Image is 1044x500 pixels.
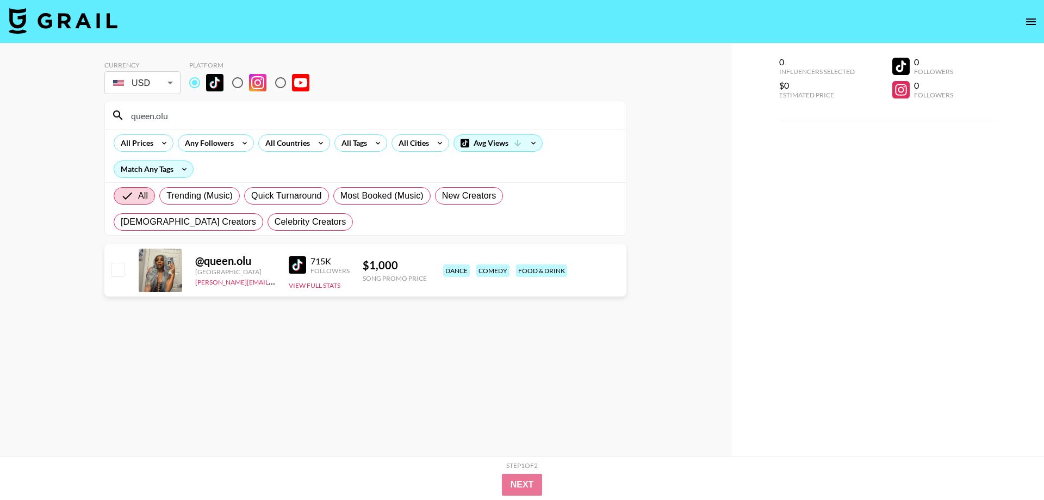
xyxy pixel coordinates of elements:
[914,80,953,91] div: 0
[259,135,312,151] div: All Countries
[166,189,233,202] span: Trending (Music)
[289,256,306,274] img: TikTok
[502,474,543,496] button: Next
[310,267,350,275] div: Followers
[914,67,953,76] div: Followers
[335,135,369,151] div: All Tags
[392,135,431,151] div: All Cities
[779,91,855,99] div: Estimated Price
[779,67,855,76] div: Influencers Selected
[1020,11,1042,33] button: open drawer
[289,281,340,289] button: View Full Stats
[454,135,542,151] div: Avg Views
[9,8,117,34] img: Grail Talent
[292,74,309,91] img: YouTube
[914,91,953,99] div: Followers
[310,256,350,267] div: 715K
[251,189,322,202] span: Quick Turnaround
[195,254,276,268] div: @ queen.olu
[104,61,181,69] div: Currency
[195,268,276,276] div: [GEOGRAPHIC_DATA]
[125,107,619,124] input: Search by User Name
[779,57,855,67] div: 0
[506,461,538,470] div: Step 1 of 2
[114,161,193,177] div: Match Any Tags
[443,264,470,277] div: dance
[121,215,256,229] span: [DEMOGRAPHIC_DATA] Creators
[189,61,318,69] div: Platform
[779,80,855,91] div: $0
[178,135,236,151] div: Any Followers
[990,446,1031,487] iframe: Drift Widget Chat Controller
[363,258,427,272] div: $ 1,000
[114,135,156,151] div: All Prices
[363,274,427,282] div: Song Promo Price
[340,189,424,202] span: Most Booked (Music)
[107,73,178,92] div: USD
[206,74,223,91] img: TikTok
[195,276,356,286] a: [PERSON_NAME][EMAIL_ADDRESS][DOMAIN_NAME]
[138,189,148,202] span: All
[249,74,266,91] img: Instagram
[914,57,953,67] div: 0
[476,264,509,277] div: comedy
[275,215,346,229] span: Celebrity Creators
[516,264,567,277] div: food & drink
[442,189,496,202] span: New Creators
